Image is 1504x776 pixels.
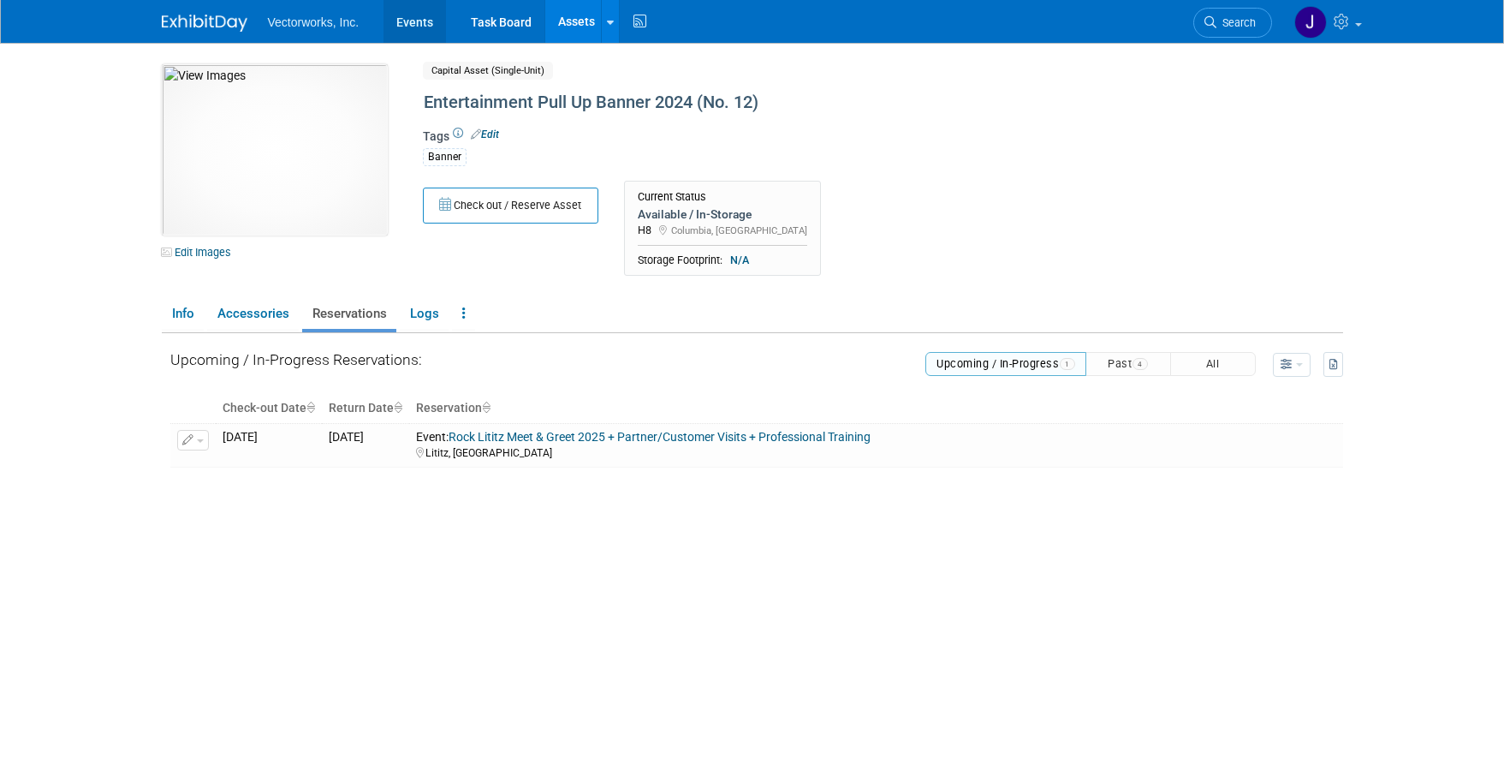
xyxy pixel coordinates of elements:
[1085,352,1171,376] button: Past4
[162,15,247,32] img: ExhibitDay
[207,299,299,329] a: Accessories
[423,188,598,224] button: Check out / Reserve Asset
[671,224,807,236] span: Columbia, [GEOGRAPHIC_DATA]
[1193,8,1272,38] a: Search
[423,62,553,80] span: Capital Asset (Single-Unit)
[1060,358,1075,369] span: 1
[638,224,651,236] span: H8
[216,394,322,423] th: Check-out Date : activate to sort column ascending
[416,430,1336,445] div: Event:
[423,128,1202,177] div: Tags
[170,351,422,368] span: Upcoming / In-Progress Reservations:
[162,64,388,236] img: View Images
[400,299,449,329] a: Logs
[416,445,1336,460] div: Lititz, [GEOGRAPHIC_DATA]
[638,206,807,222] div: Available / In-Storage
[322,394,409,423] th: Return Date : activate to sort column ascending
[162,299,204,329] a: Info
[162,242,238,263] a: Edit Images
[925,352,1086,376] button: Upcoming / In-Progress1
[322,423,409,467] td: [DATE]
[268,15,360,29] span: Vectorworks, Inc.
[1132,358,1148,369] span: 4
[471,128,499,140] a: Edit
[1170,352,1256,376] button: All
[302,299,396,329] a: Reservations
[638,253,807,268] div: Storage Footprint:
[1294,6,1327,39] img: Jennifer Hart
[418,87,1202,118] div: Entertainment Pull Up Banner 2024 (No. 12)
[423,148,467,166] div: Banner
[638,190,807,204] div: Current Status
[1216,16,1256,29] span: Search
[725,253,754,268] span: N/A
[449,430,871,444] a: Rock Lititz Meet & Greet 2025 + Partner/Customer Visits + Professional Training
[216,423,322,467] td: [DATE]
[409,394,1343,423] th: Reservation : activate to sort column ascending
